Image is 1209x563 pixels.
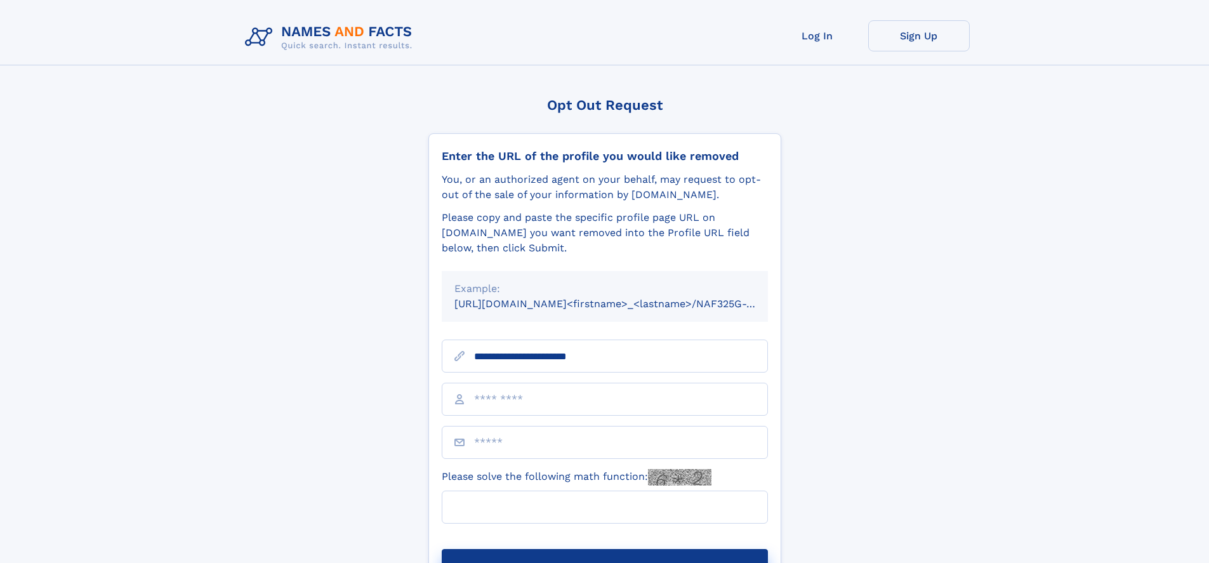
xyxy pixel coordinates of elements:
img: Logo Names and Facts [240,20,423,55]
small: [URL][DOMAIN_NAME]<firstname>_<lastname>/NAF325G-xxxxxxxx [454,298,792,310]
a: Sign Up [868,20,970,51]
div: Enter the URL of the profile you would like removed [442,149,768,163]
div: Please copy and paste the specific profile page URL on [DOMAIN_NAME] you want removed into the Pr... [442,210,768,256]
div: Example: [454,281,755,296]
label: Please solve the following math function: [442,469,711,486]
a: Log In [767,20,868,51]
div: Opt Out Request [428,97,781,113]
div: You, or an authorized agent on your behalf, may request to opt-out of the sale of your informatio... [442,172,768,202]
